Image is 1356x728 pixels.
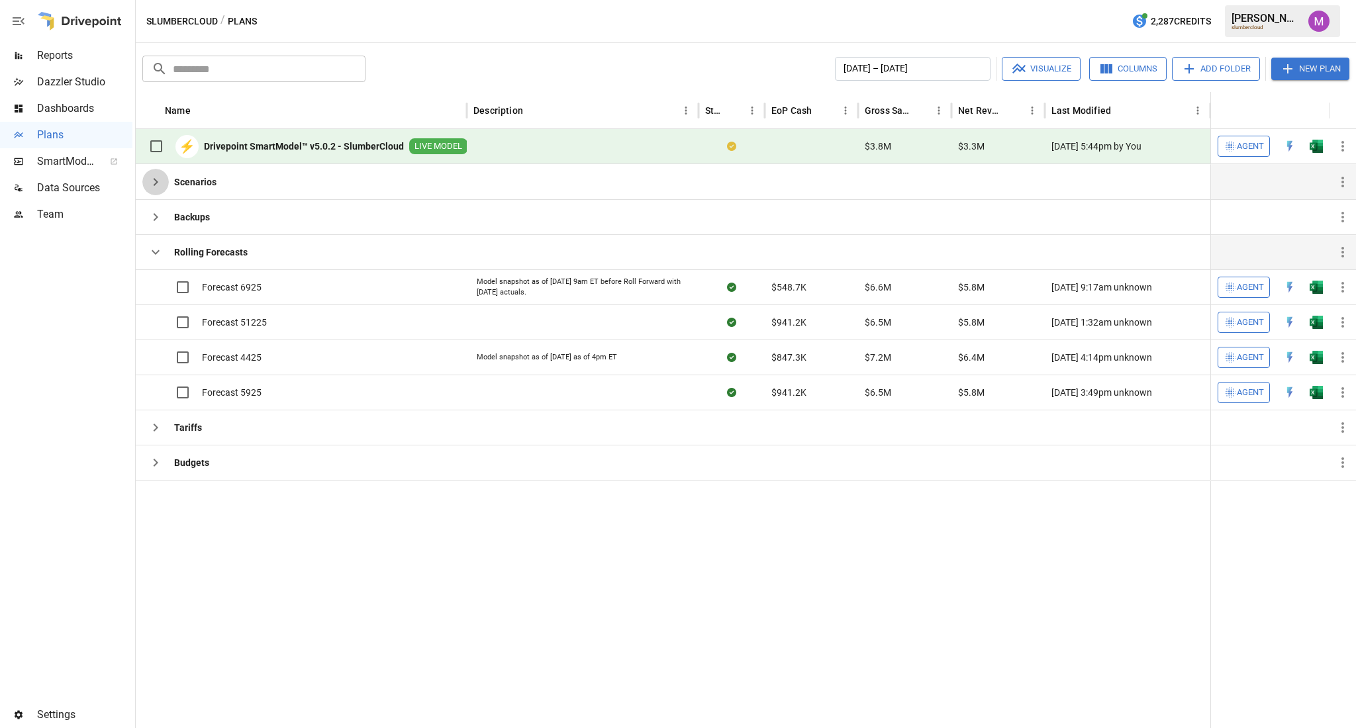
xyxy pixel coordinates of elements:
[836,101,855,120] button: EoP Cash column menu
[865,281,891,294] span: $6.6M
[771,281,806,294] span: $548.7K
[1218,382,1270,403] button: Agent
[771,351,806,364] span: $847.3K
[1310,316,1323,329] div: Open in Excel
[95,152,104,168] span: ™
[220,13,225,30] div: /
[1004,101,1023,120] button: Sort
[37,707,132,723] span: Settings
[958,386,985,399] span: $5.8M
[1023,101,1041,120] button: Net Revenue column menu
[705,105,723,116] div: Status
[930,101,948,120] button: Gross Sales column menu
[1045,304,1210,340] div: [DATE] 1:32am unknown
[1310,140,1323,153] div: Open in Excel
[1271,58,1349,80] button: New Plan
[1283,316,1296,329] img: quick-edit-flash.b8aec18c.svg
[677,101,695,120] button: Description column menu
[1045,129,1210,164] div: [DATE] 5:44pm by You
[202,316,267,329] span: Forecast 51225
[958,105,1003,116] div: Net Revenue
[1232,12,1300,24] div: [PERSON_NAME]
[37,74,132,90] span: Dazzler Studio
[1237,280,1264,295] span: Agent
[727,351,736,364] div: Sync complete
[865,140,891,153] span: $3.8M
[1237,350,1264,365] span: Agent
[727,140,736,153] div: Your plan has changes in Excel that are not reflected in the Drivepoint Data Warehouse, select "S...
[1172,57,1260,81] button: Add Folder
[1002,57,1081,81] button: Visualize
[1283,351,1296,364] div: Open in Quick Edit
[1151,13,1211,30] span: 2,287 Credits
[1283,386,1296,399] img: quick-edit-flash.b8aec18c.svg
[1045,269,1210,304] div: [DATE] 9:17am unknown
[1283,140,1296,153] img: quick-edit-flash.b8aec18c.svg
[1310,386,1323,399] div: Open in Excel
[727,386,736,399] div: Sync complete
[1045,375,1210,410] div: [DATE] 3:49pm unknown
[1051,105,1111,116] div: Last Modified
[1310,281,1323,294] img: excel-icon.76473adf.svg
[1218,312,1270,333] button: Agent
[202,281,262,294] span: Forecast 6925
[1045,340,1210,375] div: [DATE] 4:14pm unknown
[865,351,891,364] span: $7.2M
[146,13,218,30] button: slumbercloud
[192,101,211,120] button: Sort
[958,281,985,294] span: $5.8M
[1310,316,1323,329] img: excel-icon.76473adf.svg
[865,105,910,116] div: Gross Sales
[1283,316,1296,329] div: Open in Quick Edit
[524,101,543,120] button: Sort
[1300,3,1337,40] button: Umer Muhammed
[813,101,832,120] button: Sort
[1310,386,1323,399] img: excel-icon.76473adf.svg
[1218,347,1270,368] button: Agent
[1237,139,1264,154] span: Agent
[958,351,985,364] span: $6.4M
[1310,140,1323,153] img: excel-icon.76473adf.svg
[473,105,523,116] div: Description
[835,57,991,81] button: [DATE] – [DATE]
[174,421,202,434] b: Tariffs
[958,140,985,153] span: $3.3M
[743,101,761,120] button: Status column menu
[865,386,891,399] span: $6.5M
[37,101,132,116] span: Dashboards
[1126,9,1216,34] button: 2,287Credits
[1089,57,1167,81] button: Columns
[37,48,132,64] span: Reports
[727,316,736,329] div: Sync complete
[1237,315,1264,330] span: Agent
[1337,101,1356,120] button: Sort
[204,140,404,153] b: Drivepoint SmartModel™ v5.0.2 - SlumberCloud
[1112,101,1131,120] button: Sort
[174,246,248,259] b: Rolling Forecasts
[771,105,812,116] div: EoP Cash
[174,175,217,189] b: Scenarios
[1237,385,1264,400] span: Agent
[202,351,262,364] span: Forecast 4425
[771,386,806,399] span: $941.2K
[1283,386,1296,399] div: Open in Quick Edit
[1283,281,1296,294] img: quick-edit-flash.b8aec18c.svg
[771,316,806,329] span: $941.2K
[1218,277,1270,298] button: Agent
[1283,281,1296,294] div: Open in Quick Edit
[1308,11,1330,32] img: Umer Muhammed
[37,127,132,143] span: Plans
[958,316,985,329] span: $5.8M
[175,135,199,158] div: ⚡
[1188,101,1207,120] button: Last Modified column menu
[477,352,617,363] div: Model snapshot as of [DATE] as of 4pm ET
[409,140,467,153] span: LIVE MODEL
[37,154,95,169] span: SmartModel
[1232,24,1300,30] div: slumbercloud
[1310,351,1323,364] img: excel-icon.76473adf.svg
[202,386,262,399] span: Forecast 5925
[477,277,689,297] div: Model snapshot as of [DATE] 9am ET before Roll Forward with [DATE] actuals.
[724,101,743,120] button: Sort
[1310,281,1323,294] div: Open in Excel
